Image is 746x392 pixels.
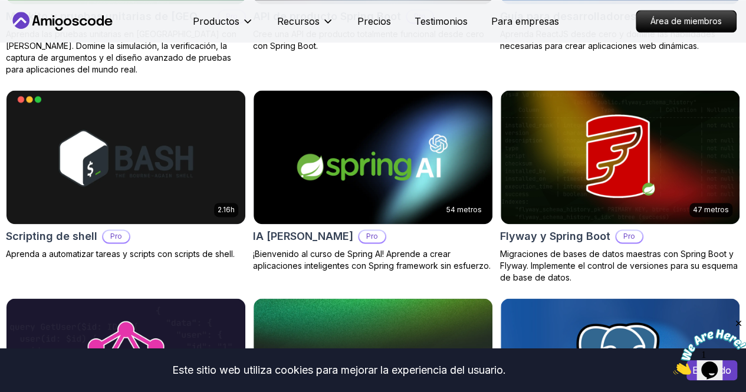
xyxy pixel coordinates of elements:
[623,232,635,241] font: Pro
[6,90,245,224] img: Tarjeta de scripting de Shell
[501,90,740,224] img: Tarjeta Flyway y Spring Boot
[254,90,492,224] img: Tarjeta de IA de primavera
[253,90,493,272] a: Tarjeta de IA de primavera54 metrosIA [PERSON_NAME]Pro¡Bienvenido al curso de Spring AI! Aprende ...
[500,90,740,284] a: Tarjeta Flyway y Spring Boot47 metrosFlyway y Spring BootProMigraciones de bases de datos maestra...
[446,205,482,214] font: 54 metros
[218,205,235,214] font: 2.16h
[693,205,729,214] font: 47 metros
[357,15,391,27] font: Precios
[357,14,391,28] a: Precios
[277,14,334,38] button: Recursos
[110,232,122,241] font: Pro
[650,16,722,26] font: Área de miembros
[6,90,246,260] a: Tarjeta de scripting de Shell2.16hScripting de shellProAprenda a automatizar tareas y scripts con...
[193,15,239,27] font: Productos
[366,232,378,241] font: Pro
[5,5,9,15] font: 1
[415,14,468,28] a: Testimonios
[193,14,254,38] button: Productos
[6,249,235,259] font: Aprenda a automatizar tareas y scripts con scripts de shell.
[500,249,738,282] font: Migraciones de bases de datos maestras con Spring Boot y Flyway. Implemente el control de version...
[253,249,491,271] font: ¡Bienvenido al curso de Spring AI! Aprende a crear aplicaciones inteligentes con Spring framework...
[277,15,320,27] font: Recursos
[415,15,468,27] font: Testimonios
[491,14,559,28] a: Para empresas
[636,10,737,32] a: Área de miembros
[6,230,97,242] font: Scripting de shell
[500,230,610,242] font: Flyway y Spring Boot
[172,364,506,376] font: Este sitio web utiliza cookies para mejorar la experiencia del usuario.
[253,230,353,242] font: IA [PERSON_NAME]
[491,15,559,27] font: Para empresas
[673,318,746,374] iframe: widget de chat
